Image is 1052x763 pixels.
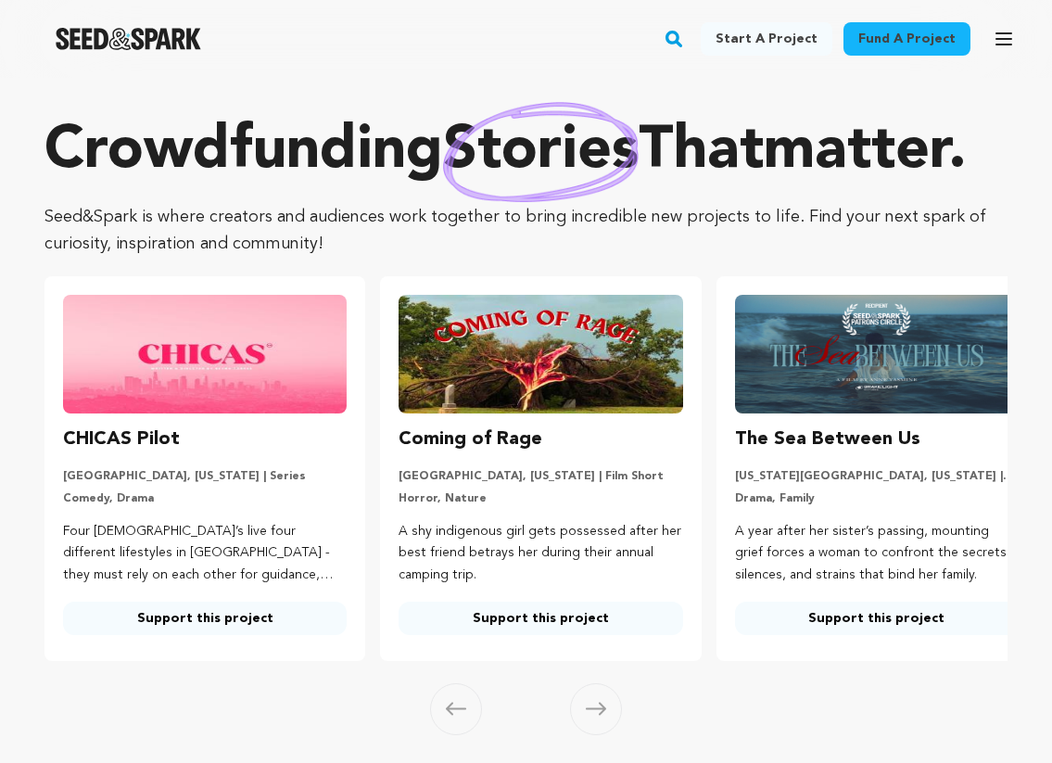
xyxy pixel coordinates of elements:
a: Support this project [399,602,682,635]
a: Fund a project [843,22,970,56]
a: Support this project [735,602,1019,635]
span: matter [764,122,948,182]
p: Seed&Spark is where creators and audiences work together to bring incredible new projects to life... [44,204,1008,258]
p: [GEOGRAPHIC_DATA], [US_STATE] | Film Short [399,469,682,484]
p: A year after her sister’s passing, mounting grief forces a woman to confront the secrets, silence... [735,521,1019,587]
p: Four [DEMOGRAPHIC_DATA]’s live four different lifestyles in [GEOGRAPHIC_DATA] - they must rely on... [63,521,347,587]
h3: CHICAS Pilot [63,425,180,454]
a: Support this project [63,602,347,635]
p: Horror, Nature [399,491,682,506]
p: Crowdfunding that . [44,115,1008,189]
p: Drama, Family [735,491,1019,506]
p: A shy indigenous girl gets possessed after her best friend betrays her during their annual campin... [399,521,682,587]
a: Start a project [701,22,832,56]
p: Comedy, Drama [63,491,347,506]
a: Seed&Spark Homepage [56,28,201,50]
h3: The Sea Between Us [735,425,920,454]
p: [GEOGRAPHIC_DATA], [US_STATE] | Series [63,469,347,484]
img: The Sea Between Us image [735,295,1019,413]
img: hand sketched image [443,102,639,203]
img: Seed&Spark Logo Dark Mode [56,28,201,50]
img: Coming of Rage image [399,295,682,413]
img: CHICAS Pilot image [63,295,347,413]
p: [US_STATE][GEOGRAPHIC_DATA], [US_STATE] | Film Short [735,469,1019,484]
h3: Coming of Rage [399,425,542,454]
